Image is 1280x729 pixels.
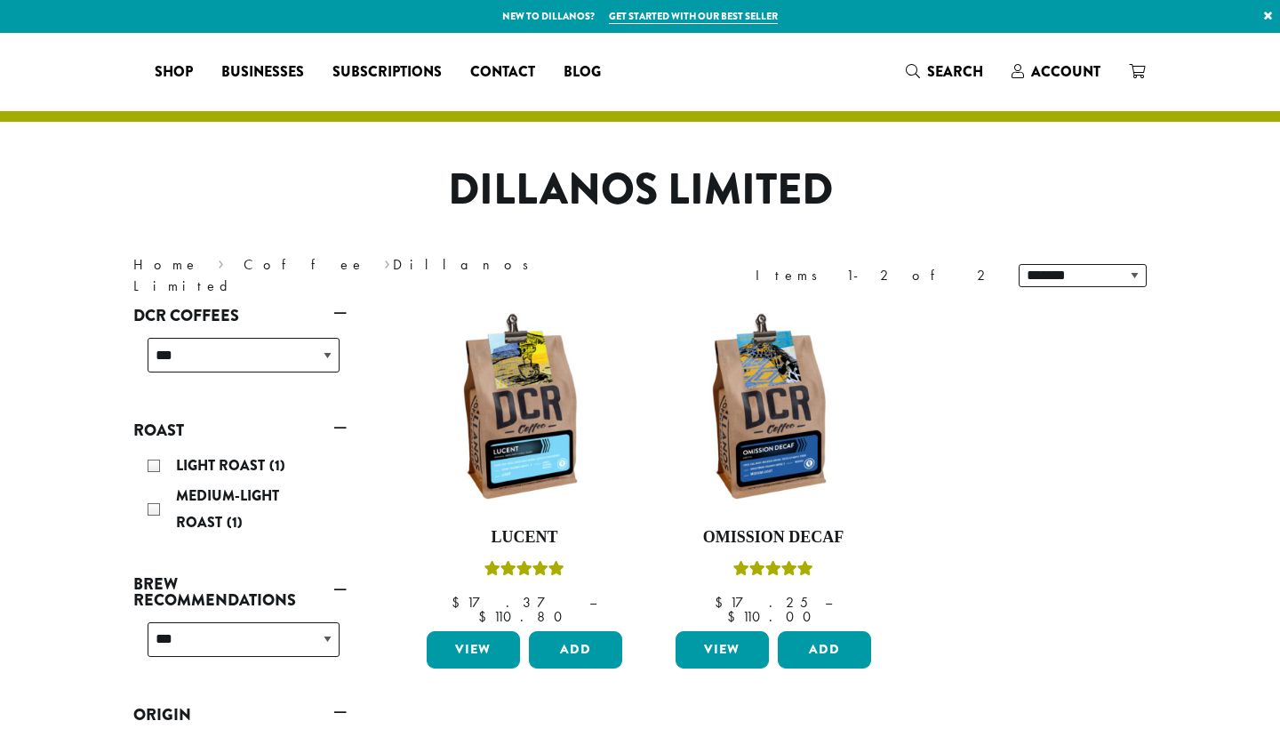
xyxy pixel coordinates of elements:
[133,300,347,331] a: DCR Coffees
[589,593,596,612] span: –
[427,631,520,669] a: View
[892,57,997,86] a: Search
[564,61,601,84] span: Blog
[927,61,983,82] span: Search
[478,607,493,626] span: $
[422,309,627,514] img: DCRCoffee_DL_Bag_Lucent_2019_updated-300x300.jpg
[422,528,627,548] h4: Lucent
[470,61,535,84] span: Contact
[332,61,442,84] span: Subscriptions
[133,569,347,615] a: Brew Recommendations
[422,309,627,624] a: LucentRated 5.00 out of 5
[671,309,876,514] img: DCRCoffee_DL_Bag_Omission_2019-300x300.jpg
[484,558,564,585] div: Rated 5.00 out of 5
[133,615,347,678] div: Brew Recommendations
[452,593,572,612] bdi: 17.37
[733,558,813,585] div: Rated 4.33 out of 5
[676,631,769,669] a: View
[221,61,304,84] span: Businesses
[671,309,876,624] a: Omission DecafRated 4.33 out of 5
[715,593,730,612] span: $
[269,455,285,476] span: (1)
[727,607,820,626] bdi: 110.00
[176,455,269,476] span: Light Roast
[133,445,347,547] div: Roast
[727,607,742,626] span: $
[133,415,347,445] a: Roast
[133,331,347,394] div: DCR Coffees
[133,255,199,274] a: Home
[609,9,778,24] a: Get started with our best seller
[133,254,613,297] nav: Breadcrumb
[176,485,279,533] span: Medium-Light Roast
[218,248,224,276] span: ›
[244,255,365,274] a: Coffee
[671,528,876,548] h4: Omission Decaf
[384,248,390,276] span: ›
[756,265,992,286] div: Items 1-2 of 2
[715,593,808,612] bdi: 17.25
[140,58,207,86] a: Shop
[227,512,243,533] span: (1)
[452,593,467,612] span: $
[825,593,832,612] span: –
[1031,61,1100,82] span: Account
[120,164,1160,216] h1: Dillanos Limited
[778,631,871,669] button: Add
[529,631,622,669] button: Add
[478,607,571,626] bdi: 110.80
[155,61,193,84] span: Shop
